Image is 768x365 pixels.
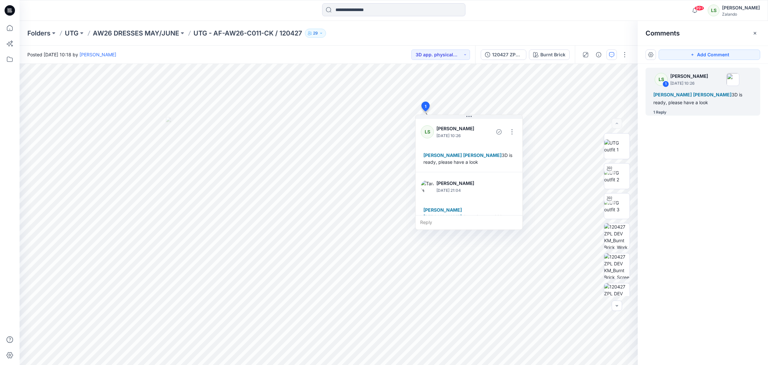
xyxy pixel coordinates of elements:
img: UTG outfit 2 [604,169,630,183]
span: [PERSON_NAME] [653,92,692,97]
div: LS [708,5,719,16]
p: [PERSON_NAME] [670,72,708,80]
span: 1 [425,104,426,109]
img: UTG outfit 3 [604,199,630,213]
img: 120427 ZPL DEV KM_Burnt Brick_Screenshot 2025-09-05 103400 [604,253,630,279]
button: Add Comment [659,49,760,60]
div: 1 [662,81,669,87]
p: [DATE] 10:26 [670,80,708,87]
span: Posted [DATE] 10:18 by [27,51,116,58]
span: [PERSON_NAME] [423,207,462,213]
a: AW26 DRESSES MAY/JUNE [93,29,179,38]
a: [PERSON_NAME] [79,52,116,57]
img: 120427 ZPL DEV KM_Burnt Brick_Workmanship illustrations - 120427 [604,223,630,249]
button: Burnt Brick [529,49,570,60]
a: Folders [27,29,50,38]
button: 29 [305,29,326,38]
span: [PERSON_NAME] [423,152,462,158]
img: 120427 ZPL DEV KM_Burnt Brick_Screenshot 2025-09-05 101429 [604,283,630,309]
h2: Comments [646,29,680,37]
div: 1 Reply [653,109,666,116]
div: Zalando [722,12,760,17]
div: [PERSON_NAME] [722,4,760,12]
div: Burnt Brick [540,51,565,58]
span: 99+ [694,6,704,11]
span: [PERSON_NAME] [693,92,732,97]
button: Details [593,49,604,60]
div: 120427 ZPL DEV KM [492,51,522,58]
div: LS [655,73,668,86]
img: UTG outfit 1 [604,139,630,153]
p: UTG - AF-AW26-C011-CK / 120427 [193,29,302,38]
div: 3D is ready, please have a look [653,91,752,106]
span: [PERSON_NAME] [423,214,462,219]
p: 29 [313,30,318,37]
a: UTG [65,29,78,38]
p: [DATE] 21:04 [436,187,490,194]
span: [PERSON_NAME] [463,152,502,158]
div: sleeve hem could be slightly wider, more like "angel sleeves" but otherwise looks good from my en... [421,204,517,243]
p: [PERSON_NAME] [436,179,490,187]
div: Reply [416,215,522,230]
div: LS [421,125,434,138]
p: [DATE] 10:26 [436,133,479,139]
button: 120427 ZPL DEV KM [481,49,526,60]
p: [PERSON_NAME] [436,125,479,133]
div: 3D is ready, please have a look [421,149,517,168]
img: Tania Baumeister-Hanff [421,180,434,193]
